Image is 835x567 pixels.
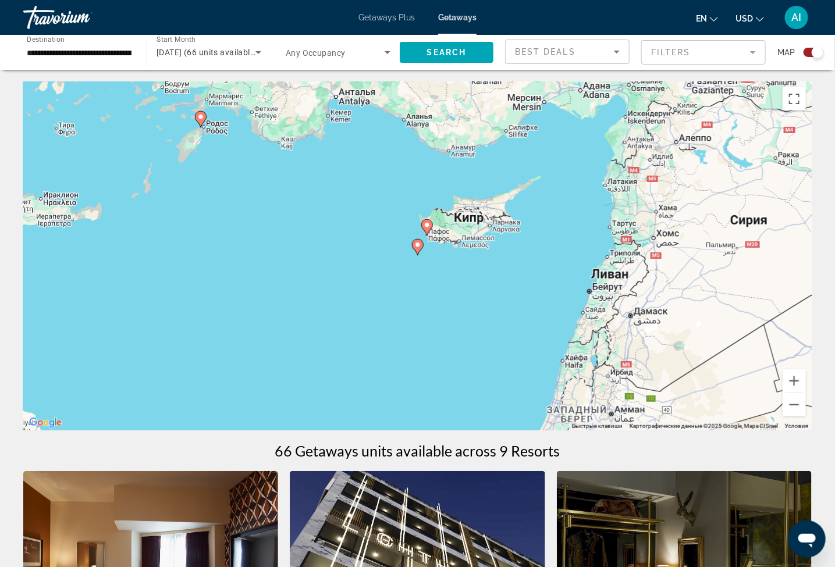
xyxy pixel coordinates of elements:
span: Any Occupancy [286,48,346,58]
button: Уменьшить [783,393,806,416]
span: [DATE] (66 units available) [157,48,258,57]
span: Best Deals [515,47,575,56]
span: Картографические данные ©2025 Google, Mapa GISrael [630,423,778,429]
h1: 66 Getaways units available across 9 Resorts [275,442,560,459]
a: Getaways [438,13,477,22]
button: Увеличить [783,369,806,393]
button: Change currency [735,10,764,27]
span: Start Month [157,36,196,44]
a: Открыть эту область в Google Картах (в новом окне) [26,415,65,430]
a: Условия (ссылка откроется в новой вкладке) [785,423,808,429]
span: Map [777,44,795,60]
mat-select: Sort by [515,45,620,59]
button: Включить полноэкранный режим [783,87,806,110]
span: USD [735,14,753,23]
button: Change language [696,10,718,27]
a: Getaways Plus [358,13,415,22]
button: Search [400,42,493,63]
a: Travorium [23,2,140,33]
span: AI [792,12,802,23]
img: Google [26,415,65,430]
span: Destination [27,35,65,44]
button: Filter [641,40,766,65]
span: en [696,14,707,23]
span: Search [427,48,467,57]
iframe: Кнопка запуска окна обмена сообщениями [788,520,826,558]
button: Быстрые клавиши [572,422,623,430]
button: User Menu [781,5,812,30]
